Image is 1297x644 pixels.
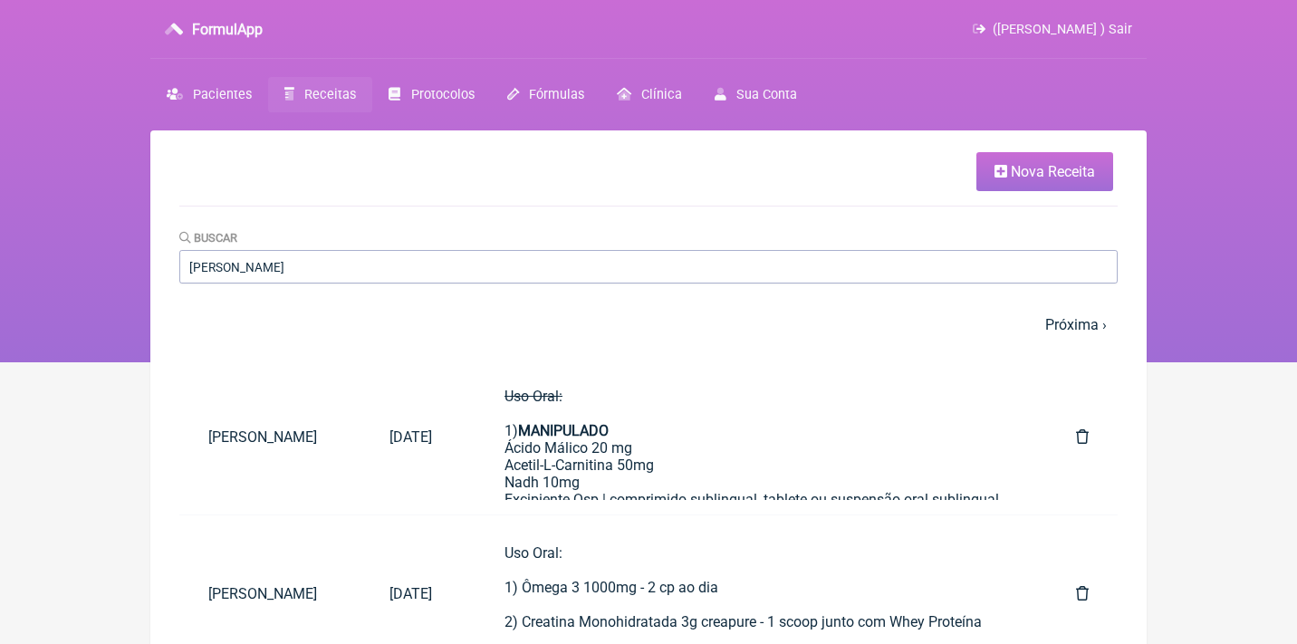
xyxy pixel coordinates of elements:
span: ([PERSON_NAME] ) Sair [993,22,1132,37]
div: Acetil-L-Carnitina 50mg [504,457,1004,474]
a: Nova Receita [976,152,1113,191]
span: Protocolos [411,87,475,102]
a: Pacientes [150,77,268,112]
span: Nova Receita [1011,163,1095,180]
span: Receitas [304,87,356,102]
a: Clínica [600,77,698,112]
strong: MANIPULADO [518,422,609,439]
div: 1) [504,388,1004,439]
span: Clínica [641,87,682,102]
a: Protocolos [372,77,490,112]
span: Sua Conta [736,87,797,102]
a: Uso Oral:1)MANIPULADOÁcido Málico 20 mgAcetil-L-Carnitina 50mgNadh 10mgExcipiente Qsp | comprimid... [476,373,1033,500]
a: [DATE] [360,414,461,460]
span: Pacientes [193,87,252,102]
span: Fórmulas [529,87,584,102]
nav: pager [179,305,1118,344]
input: Paciente ou conteúdo da fórmula [179,250,1118,284]
a: Próxima › [1045,316,1107,333]
del: Uso Oral: [504,388,562,405]
a: Fórmulas [491,77,600,112]
h3: FormulApp [192,21,263,38]
a: [PERSON_NAME] [179,571,360,617]
label: Buscar [179,231,237,245]
a: Sua Conta [698,77,813,112]
div: Nadh 10mg [504,474,1004,491]
a: [DATE] [360,571,461,617]
a: [PERSON_NAME] [179,414,360,460]
div: Ácido Málico 20 mg [504,439,1004,457]
a: ([PERSON_NAME] ) Sair [973,22,1132,37]
a: Receitas [268,77,372,112]
div: Excipiente Qsp | comprimido sublingual, tablete ou suspensão oral sublingual com sabor [504,491,1004,525]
